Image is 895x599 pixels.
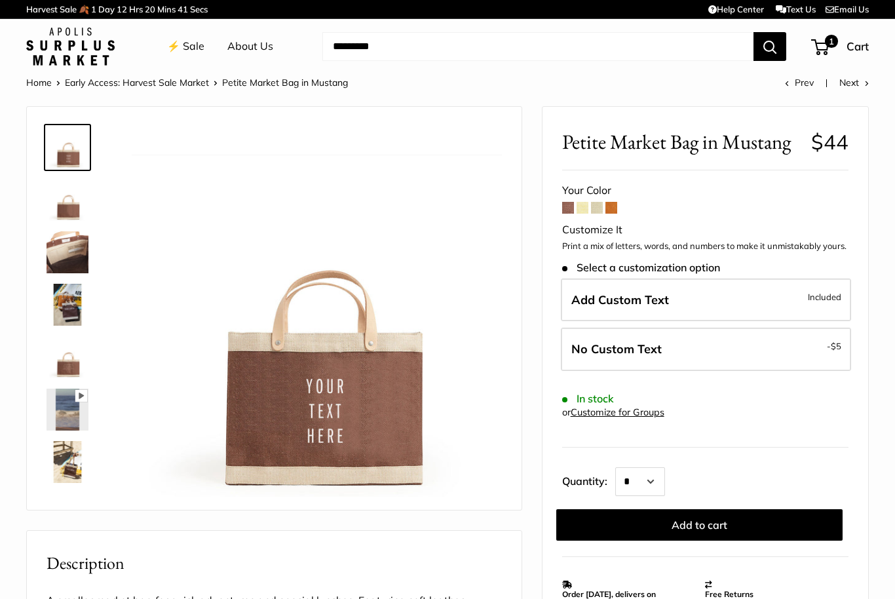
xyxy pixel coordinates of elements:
[826,4,869,14] a: Email Us
[44,124,91,171] a: Petite Market Bag in Mustang
[556,509,843,541] button: Add to cart
[571,406,664,418] a: Customize for Groups
[47,389,88,431] img: Petite Market Bag in Mustang
[562,240,848,253] p: Print a mix of letters, words, and numbers to make it unmistakably yours.
[785,77,814,88] a: Prev
[561,328,851,371] label: Leave Blank
[190,4,208,14] span: Secs
[145,4,155,14] span: 20
[812,36,869,57] a: 1 Cart
[839,77,869,88] a: Next
[708,4,764,14] a: Help Center
[117,4,127,14] span: 12
[44,438,91,486] a: Petite Market Bag in Mustang
[47,126,88,168] img: Petite Market Bag in Mustang
[561,279,851,322] label: Add Custom Text
[562,393,614,405] span: In stock
[47,551,502,576] h2: Description
[847,39,869,53] span: Cart
[44,334,91,381] a: Petite Market Bag in Mustang
[44,176,91,223] a: Petite Market Bag in Mustang
[47,231,88,273] img: Petite Market Bag in Mustang
[44,386,91,433] a: Petite Market Bag in Mustang
[26,28,115,66] img: Apolis: Surplus Market
[47,336,88,378] img: Petite Market Bag in Mustang
[47,179,88,221] img: Petite Market Bag in Mustang
[753,32,786,61] button: Search
[571,292,669,307] span: Add Custom Text
[132,126,502,497] img: Petite Market Bag in Mustang
[47,441,88,483] img: Petite Market Bag in Mustang
[47,284,88,326] img: Petite Market Bag in Mustang
[811,129,848,155] span: $44
[571,341,662,357] span: No Custom Text
[562,130,801,154] span: Petite Market Bag in Mustang
[827,338,841,354] span: -
[98,4,115,14] span: Day
[808,289,841,305] span: Included
[167,37,204,56] a: ⚡️ Sale
[227,37,273,56] a: About Us
[65,77,209,88] a: Early Access: Harvest Sale Market
[831,341,841,351] span: $5
[157,4,176,14] span: Mins
[562,181,848,201] div: Your Color
[776,4,816,14] a: Text Us
[44,281,91,328] a: Petite Market Bag in Mustang
[562,220,848,240] div: Customize It
[705,589,753,599] strong: Free Returns
[825,35,838,48] span: 1
[562,463,615,496] label: Quantity:
[91,4,96,14] span: 1
[44,229,91,276] a: Petite Market Bag in Mustang
[562,404,664,421] div: or
[222,77,348,88] span: Petite Market Bag in Mustang
[129,4,143,14] span: Hrs
[322,32,753,61] input: Search...
[562,261,720,274] span: Select a customization option
[26,74,348,91] nav: Breadcrumb
[178,4,188,14] span: 41
[26,77,52,88] a: Home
